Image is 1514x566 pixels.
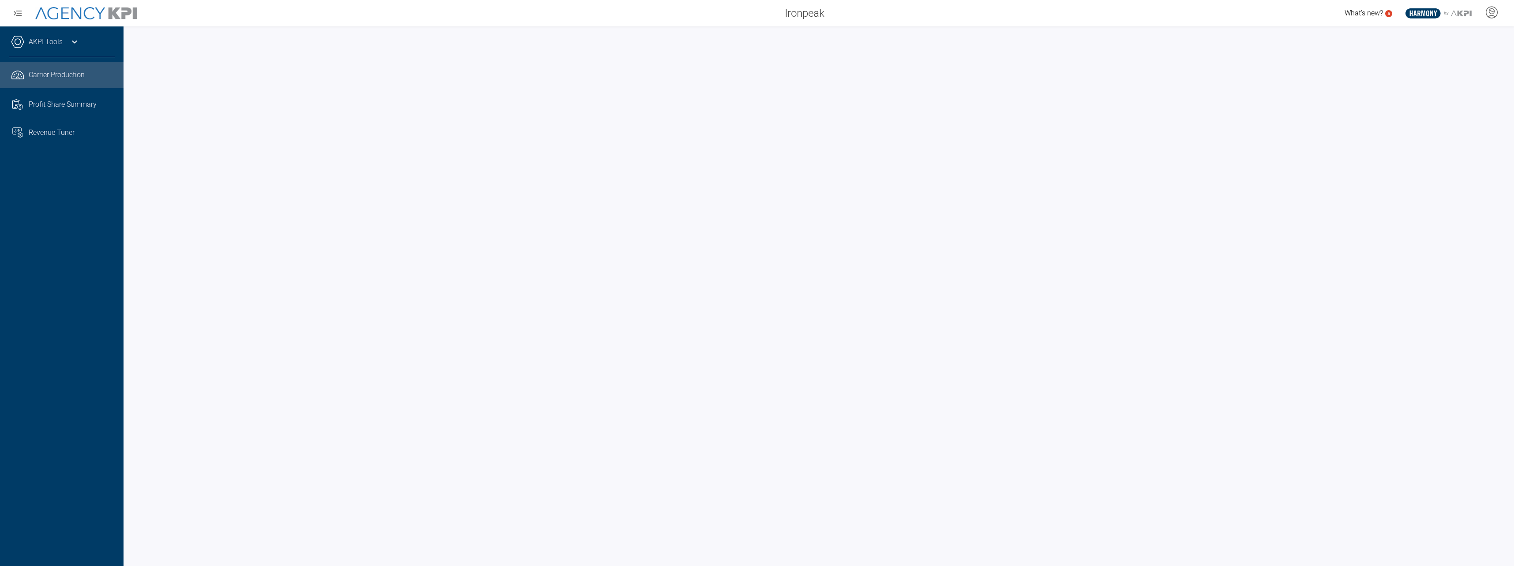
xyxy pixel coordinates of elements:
[35,7,137,20] img: AgencyKPI
[29,37,63,47] a: AKPI Tools
[1387,11,1390,16] text: 5
[1385,10,1392,17] a: 5
[1345,9,1383,17] span: What's new?
[29,99,97,110] span: Profit Share Summary
[785,5,824,21] span: Ironpeak
[29,127,75,138] span: Revenue Tuner
[29,70,85,80] span: Carrier Production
